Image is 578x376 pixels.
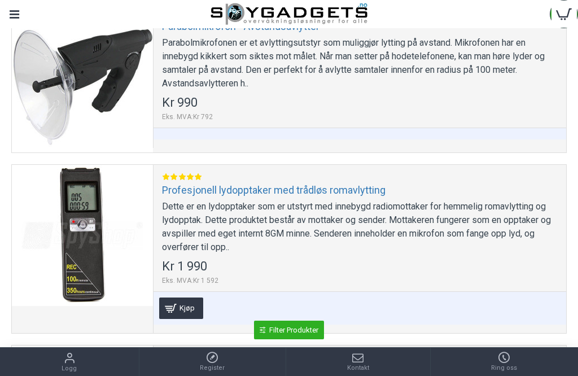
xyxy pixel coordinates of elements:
[162,183,386,196] a: Profesjonell lydopptaker med trådløs romavlytting
[162,97,198,109] span: Kr 990
[12,11,153,152] a: Parabolmikrofon - Avstandsavlytter
[162,260,207,273] span: Kr 1 990
[139,348,286,376] a: Register
[162,276,218,286] span: Eks. MVA:Kr 1 592
[162,112,213,122] span: Eks. MVA:Kr 792
[347,364,369,373] span: Kontakt
[254,321,324,339] a: Filter Produkter
[62,364,77,374] span: Logg
[12,165,153,306] a: Profesjonell lydopptaker med trådløs romavlytting
[162,200,558,254] div: Dette er en lydopptaker som er utstyrt med innebygd radiomottaker for hemmelig romavlytting og ly...
[491,364,517,373] span: Ring oss
[200,364,225,373] span: Register
[211,3,367,25] img: SpyGadgets.no
[162,36,558,90] div: Parabolmikrofonen er et avlyttingsutstyr som muliggjør lytting på avstand. Mikrofonen har en inne...
[286,348,430,376] a: Kontakt
[177,304,198,312] span: Kjøp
